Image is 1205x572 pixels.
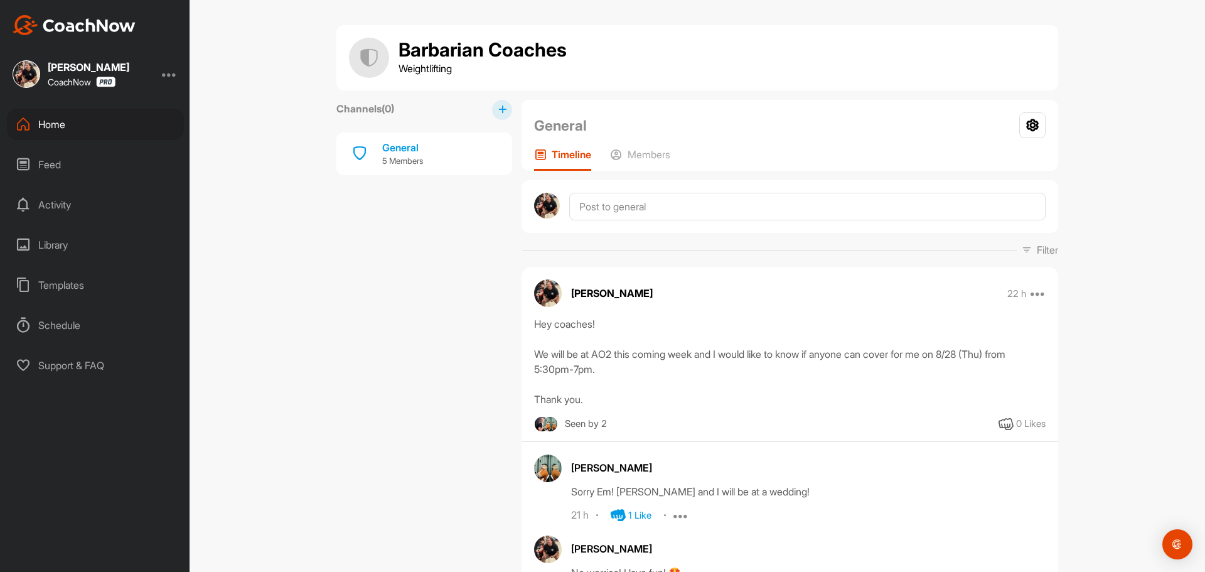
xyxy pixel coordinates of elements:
[571,460,1046,475] div: [PERSON_NAME]
[96,77,115,87] img: CoachNow Pro
[399,61,567,76] p: Weightlifting
[628,509,651,523] div: 1 Like
[571,286,653,301] p: [PERSON_NAME]
[7,350,184,381] div: Support & FAQ
[7,189,184,220] div: Activity
[13,15,136,35] img: CoachNow
[534,115,587,136] h2: General
[565,416,607,432] div: Seen by 2
[48,77,115,87] div: CoachNow
[13,60,40,88] img: square_e339765c9fe6f80dcd00e42095057a3f.jpg
[1162,529,1192,559] div: Open Intercom Messenger
[382,155,423,168] p: 5 Members
[534,193,560,219] img: avatar
[571,541,1046,556] div: [PERSON_NAME]
[399,40,567,61] h1: Barbarian Coaches
[534,416,550,432] img: square_943e8555693f4ec3f78c7b2eff665967.jpg
[542,416,558,432] img: square_abebc394a430d36f9f27ff6f099b586f.jpg
[534,536,562,563] img: avatar
[1037,242,1058,257] p: Filter
[534,316,1046,407] div: Hey coaches! We will be at AO2 this coming week and I would like to know if anyone can cover for ...
[571,509,589,522] div: 21 h
[336,101,394,116] label: Channels ( 0 )
[7,149,184,180] div: Feed
[7,269,184,301] div: Templates
[628,148,670,161] p: Members
[7,109,184,140] div: Home
[7,229,184,261] div: Library
[48,62,129,72] div: [PERSON_NAME]
[534,455,562,482] img: avatar
[1007,288,1026,300] p: 22 h
[7,310,184,341] div: Schedule
[571,484,1046,499] div: Sorry Em! [PERSON_NAME] and I will be at a wedding!
[1016,417,1046,431] div: 0 Likes
[382,140,423,155] div: General
[534,279,562,307] img: avatar
[349,38,389,78] img: group
[552,148,591,161] p: Timeline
